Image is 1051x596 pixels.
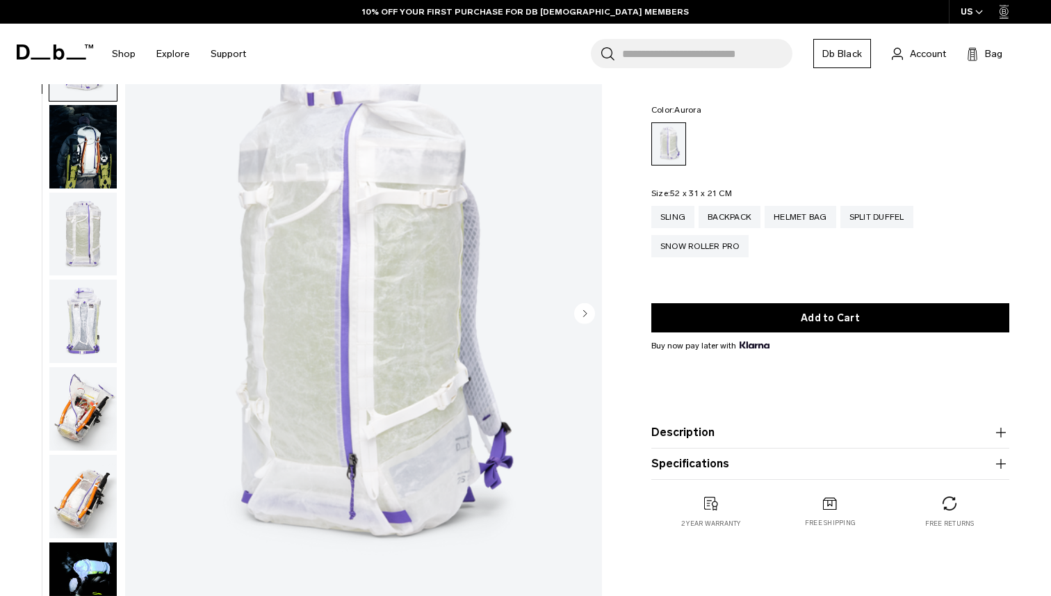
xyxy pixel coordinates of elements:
p: Free returns [925,519,975,529]
button: Bag [967,45,1002,62]
a: Sling [651,206,694,228]
a: 10% OFF YOUR FIRST PURCHASE FOR DB [DEMOGRAPHIC_DATA] MEMBERS [362,6,689,18]
nav: Main Navigation [101,24,256,84]
img: {"height" => 20, "alt" => "Klarna"} [740,341,769,348]
button: Weigh_Lighter_Backpack_25L_5.png [49,454,117,539]
button: Weigh_Lighter_Backpack_25L_Lifestyle_new.png [49,104,117,189]
img: Weigh_Lighter_Backpack_25L_2.png [49,193,117,276]
a: Support [211,29,246,79]
legend: Color: [651,106,701,114]
a: Explore [156,29,190,79]
button: Weigh_Lighter_Backpack_25L_3.png [49,279,117,364]
a: Aurora [651,122,686,166]
span: Account [910,47,946,61]
span: Aurora [674,105,701,115]
a: Account [892,45,946,62]
button: Specifications [651,456,1009,472]
a: Helmet Bag [765,206,836,228]
a: Split Duffel [840,206,913,228]
a: Snow Roller Pro [651,235,749,257]
p: Free shipping [805,518,856,528]
button: Add to Cart [651,303,1009,332]
button: Description [651,424,1009,441]
img: Weigh_Lighter_Backpack_25L_Lifestyle_new.png [49,105,117,188]
legend: Size: [651,189,732,198]
button: Weigh_Lighter_Backpack_25L_4.png [49,367,117,451]
span: Bag [985,47,1002,61]
button: Next slide [574,303,595,326]
img: Weigh_Lighter_Backpack_25L_4.png [49,367,117,451]
button: Weigh_Lighter_Backpack_25L_2.png [49,192,117,277]
p: 2 year warranty [681,519,741,529]
span: 52 x 31 x 21 CM [670,188,732,198]
a: Shop [112,29,136,79]
img: Weigh_Lighter_Backpack_25L_3.png [49,280,117,363]
a: Db Black [813,39,871,68]
a: Backpack [699,206,760,228]
img: Weigh_Lighter_Backpack_25L_5.png [49,455,117,538]
span: Buy now pay later with [651,339,769,352]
